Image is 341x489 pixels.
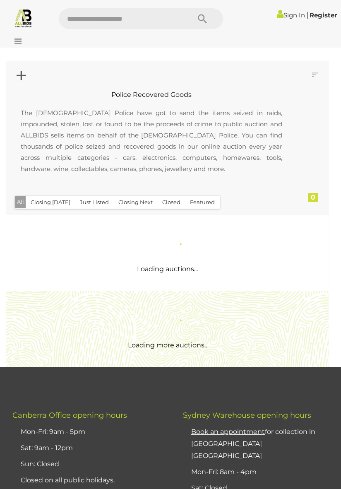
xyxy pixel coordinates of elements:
span: | [306,10,308,19]
div: 0 [308,193,318,202]
button: Closing [DATE] [26,196,75,209]
span: Canberra Office opening hours [12,411,127,420]
span: Loading auctions... [137,265,198,273]
a: Register [310,11,337,19]
li: Sat: 9am - 12pm [19,440,162,456]
span: Loading more auctions.. [128,341,207,349]
li: Mon-Fri: 9am - 5pm [19,424,162,440]
li: Mon-Fri: 8am - 4pm [189,464,333,480]
li: Sun: Closed [19,456,162,472]
li: Closed on all public holidays. [19,472,162,489]
p: The [DEMOGRAPHIC_DATA] Police have got to send the items seized in raids, impounded, stolen, lost... [12,99,291,183]
button: Just Listed [75,196,114,209]
button: Featured [185,196,220,209]
button: Closed [157,196,185,209]
a: Sign In [277,11,305,19]
button: Closing Next [113,196,158,209]
u: Book an appointment [191,428,265,436]
button: Search [182,8,223,29]
button: All [15,196,26,208]
span: Sydney Warehouse opening hours [183,411,311,420]
img: Allbids.com.au [14,8,33,28]
a: Book an appointmentfor collection in [GEOGRAPHIC_DATA] [GEOGRAPHIC_DATA] [191,428,315,460]
h2: Police Recovered Goods [12,91,291,99]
